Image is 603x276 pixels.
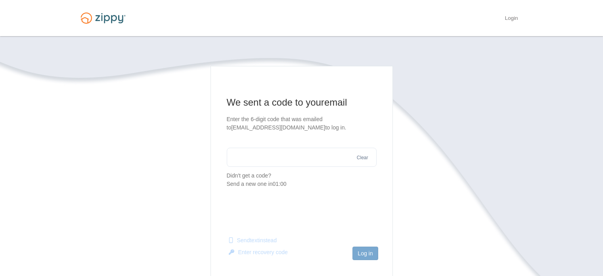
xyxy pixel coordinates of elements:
[505,15,518,23] a: Login
[76,9,130,27] img: Logo
[352,247,378,260] button: Log in
[227,172,377,188] p: Didn't get a code?
[354,154,371,162] button: Clear
[227,115,377,132] p: Enter the 6-digit code that was emailed to [EMAIL_ADDRESS][DOMAIN_NAME] to log in.
[227,180,377,188] div: Send a new one in 01:00
[227,96,377,109] h1: We sent a code to your email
